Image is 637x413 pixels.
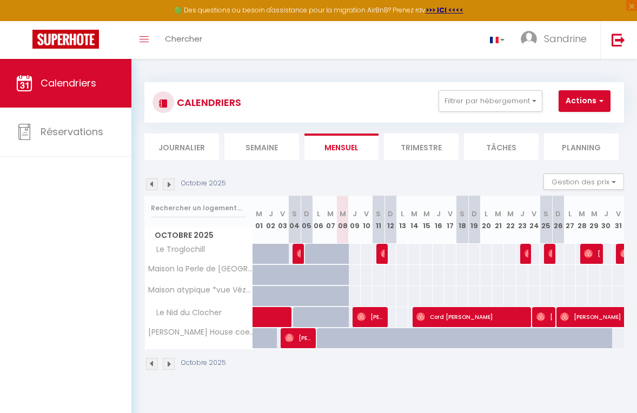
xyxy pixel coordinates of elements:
[401,209,404,219] abbr: L
[492,196,504,244] th: 21
[433,196,444,244] th: 16
[336,196,348,244] th: 08
[591,209,598,219] abbr: M
[147,328,255,336] span: [PERSON_NAME] House coeur Périgord
[317,209,320,219] abbr: L
[384,134,459,160] li: Trimestre
[507,209,514,219] abbr: M
[426,5,463,15] a: >>> ICI <<<<
[504,196,516,244] th: 22
[456,196,468,244] th: 18
[588,196,600,244] th: 29
[147,244,208,256] span: Le Troglochill
[353,209,357,219] abbr: J
[464,134,539,160] li: Tâches
[616,209,621,219] abbr: V
[289,196,301,244] th: 04
[436,209,441,219] abbr: J
[555,209,561,219] abbr: D
[444,196,456,244] th: 17
[564,196,576,244] th: 27
[604,209,608,219] abbr: J
[181,178,226,189] p: Octobre 2025
[147,286,255,294] span: Maison atypique *vue Vézère* centre [GEOGRAPHIC_DATA]
[513,21,600,59] a: ... Sandrine
[480,196,492,244] th: 20
[532,209,536,219] abbr: V
[423,209,430,219] abbr: M
[301,196,313,244] th: 05
[376,209,381,219] abbr: S
[253,196,265,244] th: 01
[439,90,542,112] button: Filtrer par hébergement
[165,33,202,44] span: Chercher
[460,209,465,219] abbr: S
[277,196,289,244] th: 03
[357,307,384,327] span: [PERSON_NAME]
[411,209,417,219] abbr: M
[361,196,373,244] th: 10
[256,209,262,219] abbr: M
[327,209,334,219] abbr: M
[340,209,346,219] abbr: M
[304,134,379,160] li: Mensuel
[576,196,588,244] th: 28
[41,125,103,138] span: Réservations
[388,209,393,219] abbr: D
[579,209,585,219] abbr: M
[568,209,572,219] abbr: L
[548,243,552,264] span: [PERSON_NAME]
[544,134,619,160] li: Planning
[324,196,336,244] th: 07
[174,90,241,115] h3: CALENDRIERS
[612,196,624,244] th: 31
[552,196,564,244] th: 26
[147,307,224,319] span: Le Nid du Clocher
[408,196,420,244] th: 14
[364,209,369,219] abbr: V
[495,209,501,219] abbr: M
[543,209,548,219] abbr: S
[224,134,299,160] li: Semaine
[520,209,525,219] abbr: J
[468,196,480,244] th: 19
[384,196,396,244] th: 12
[269,209,273,219] abbr: J
[41,76,96,90] span: Calendriers
[544,32,587,45] span: Sandrine
[349,196,361,244] th: 09
[280,209,285,219] abbr: V
[448,209,453,219] abbr: V
[304,209,309,219] abbr: D
[416,307,527,327] span: Cord [PERSON_NAME]
[543,174,624,190] button: Gestion des prix
[151,198,247,218] input: Rechercher un logement...
[528,196,540,244] th: 24
[536,307,552,327] span: [PERSON_NAME]
[145,228,253,243] span: Octobre 2025
[540,196,552,244] th: 25
[396,196,408,244] th: 13
[600,196,612,244] th: 30
[157,21,210,59] a: Chercher
[285,328,313,348] span: [PERSON_NAME]
[265,196,277,244] th: 02
[525,243,528,264] span: [PERSON_NAME]
[292,209,297,219] abbr: S
[472,209,477,219] abbr: D
[521,31,537,47] img: ...
[381,243,384,264] span: [PERSON_NAME]
[313,196,324,244] th: 06
[485,209,488,219] abbr: L
[373,196,384,244] th: 11
[559,90,611,112] button: Actions
[181,358,226,368] p: Octobre 2025
[420,196,432,244] th: 15
[584,243,600,264] span: [PERSON_NAME]
[32,30,99,49] img: Super Booking
[297,243,301,264] span: [PERSON_NAME]
[516,196,528,244] th: 23
[144,134,219,160] li: Journalier
[147,265,255,273] span: Maison la Perle de [GEOGRAPHIC_DATA]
